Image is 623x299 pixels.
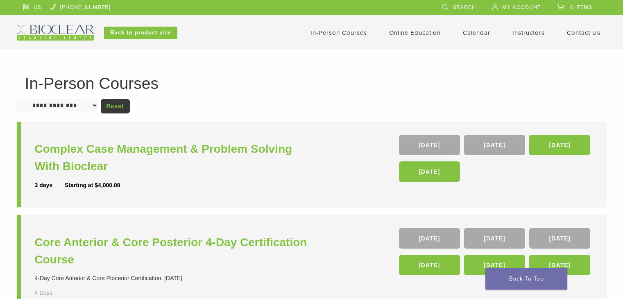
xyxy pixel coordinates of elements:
[464,135,525,155] a: [DATE]
[65,181,120,190] div: Starting at $4,000.00
[101,99,130,113] a: Reset
[310,29,367,36] a: In-Person Courses
[399,135,460,155] a: [DATE]
[502,4,541,11] span: My Account
[567,29,600,36] a: Contact Us
[464,255,525,275] a: [DATE]
[25,75,598,91] h1: In-Person Courses
[35,140,314,175] a: Complex Case Management & Problem Solving With Bioclear
[104,27,177,39] a: Back to product site
[35,289,77,297] div: 4 Days
[485,268,567,290] a: Back To Top
[389,29,441,36] a: Online Education
[35,274,314,283] div: 4-Day Core Anterior & Core Posterior Certification. [DATE]
[399,255,460,275] a: [DATE]
[35,234,314,268] a: Core Anterior & Core Posterior 4-Day Certification Course
[17,25,94,41] img: Bioclear
[529,228,590,249] a: [DATE]
[464,228,525,249] a: [DATE]
[529,255,590,275] a: [DATE]
[399,135,593,186] div: , , ,
[512,29,545,36] a: Instructors
[570,4,592,11] span: 0 items
[399,161,460,182] a: [DATE]
[35,181,65,190] div: 3 days
[399,228,460,249] a: [DATE]
[529,135,590,155] a: [DATE]
[463,29,490,36] a: Calendar
[453,4,476,11] span: Search
[399,228,593,279] div: , , , , ,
